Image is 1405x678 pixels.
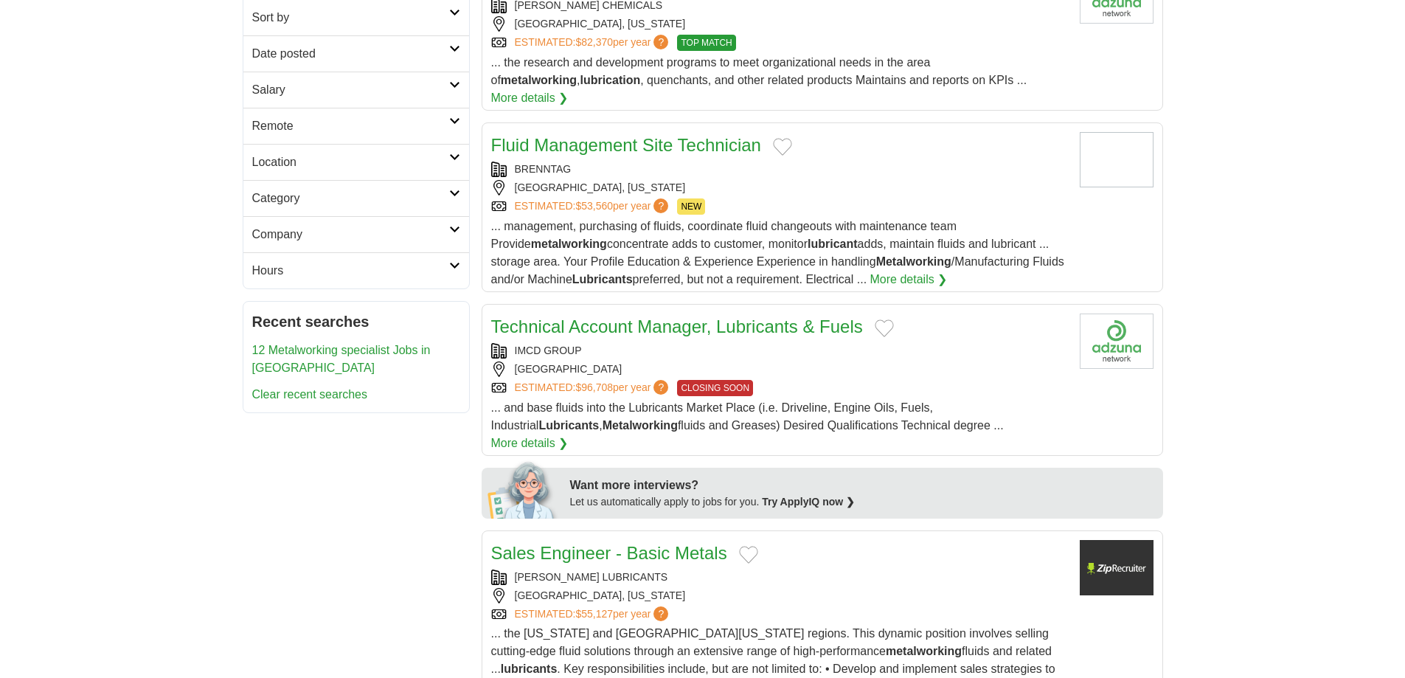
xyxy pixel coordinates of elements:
span: ? [653,198,668,213]
img: Company logo [1080,540,1154,595]
h2: Category [252,190,449,207]
strong: lubricants [501,663,557,675]
img: apply-iq-scientist.png [488,460,559,519]
div: [GEOGRAPHIC_DATA], [US_STATE] [491,180,1068,196]
div: [PERSON_NAME] LUBRICANTS [491,570,1068,585]
div: [GEOGRAPHIC_DATA], [US_STATE] [491,588,1068,603]
h2: Hours [252,262,449,280]
span: $82,370 [575,36,613,48]
img: Brenntag logo [1080,132,1154,187]
a: More details ❯ [870,271,948,288]
span: CLOSING SOON [677,380,753,396]
span: $96,708 [575,381,613,393]
a: ESTIMATED:$96,708per year? [515,380,672,396]
a: Location [243,144,469,180]
span: $53,560 [575,200,613,212]
strong: Metalworking [876,255,951,268]
a: More details ❯ [491,435,569,452]
a: BRENNTAG [515,163,572,175]
span: NEW [677,198,705,215]
h2: Recent searches [252,311,460,333]
h2: Remote [252,117,449,135]
button: Add to favorite jobs [739,546,758,564]
strong: lubrication [580,74,640,86]
button: Add to favorite jobs [773,138,792,156]
a: Category [243,180,469,216]
strong: Lubricants [538,419,599,432]
button: Add to favorite jobs [875,319,894,337]
span: ? [653,380,668,395]
strong: lubricant [808,238,858,250]
a: ESTIMATED:$53,560per year? [515,198,672,215]
span: ... management, purchasing of fluids, coordinate fluid changeouts with maintenance team Provide c... [491,220,1064,286]
span: $55,127 [575,608,613,620]
span: TOP MATCH [677,35,735,51]
h2: Sort by [252,9,449,27]
h2: Date posted [252,45,449,63]
a: More details ❯ [491,89,569,107]
strong: Lubricants [572,273,633,286]
a: Technical Account Manager, Lubricants & Fuels [491,316,863,336]
img: Company logo [1080,314,1154,369]
div: Let us automatically apply to jobs for you. [570,494,1154,510]
a: Sales Engineer - Basic Metals [491,543,727,563]
a: Company [243,216,469,252]
strong: metalworking [886,645,962,657]
strong: metalworking [501,74,577,86]
div: Want more interviews? [570,477,1154,494]
span: ? [653,35,668,49]
a: Date posted [243,35,469,72]
strong: Metalworking [603,419,678,432]
a: Try ApplyIQ now ❯ [762,496,855,508]
a: ESTIMATED:$55,127per year? [515,606,672,622]
div: [GEOGRAPHIC_DATA] [491,362,1068,377]
div: IMCD GROUP [491,343,1068,359]
span: ? [653,606,668,621]
h2: Location [252,153,449,171]
a: Remote [243,108,469,144]
a: Fluid Management Site Technician [491,135,761,155]
div: [GEOGRAPHIC_DATA], [US_STATE] [491,16,1068,32]
a: 12 Metalworking specialist Jobs in [GEOGRAPHIC_DATA] [252,344,431,374]
a: Hours [243,252,469,288]
h2: Company [252,226,449,243]
a: ESTIMATED:$82,370per year? [515,35,672,51]
strong: metalworking [531,238,607,250]
a: Salary [243,72,469,108]
span: ... the research and development programs to meet organizational needs in the area of , , quencha... [491,56,1027,86]
a: Clear recent searches [252,388,368,401]
span: ... and base fluids into the Lubricants Market Place (i.e. Driveline, Engine Oils, Fuels, Industr... [491,401,1004,432]
h2: Salary [252,81,449,99]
